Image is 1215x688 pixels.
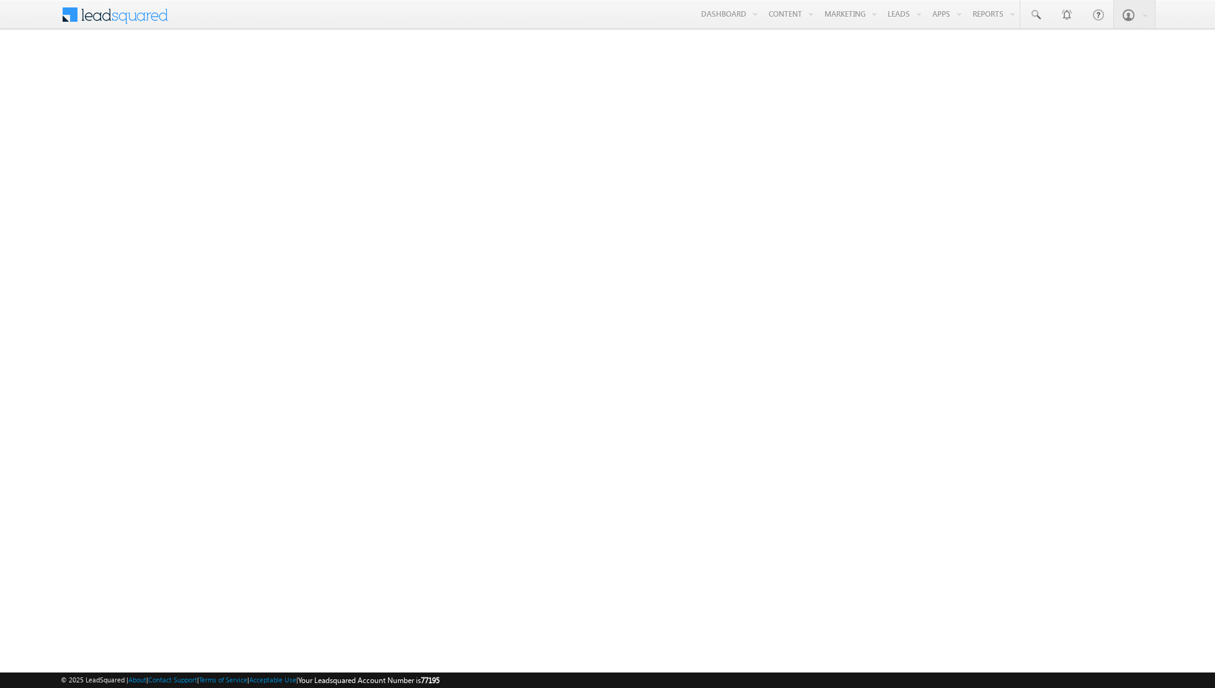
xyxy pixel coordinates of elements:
[199,676,247,684] a: Terms of Service
[421,676,440,685] span: 77195
[61,674,440,686] span: © 2025 LeadSquared | | | | |
[249,676,296,684] a: Acceptable Use
[298,676,440,685] span: Your Leadsquared Account Number is
[148,676,197,684] a: Contact Support
[128,676,146,684] a: About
